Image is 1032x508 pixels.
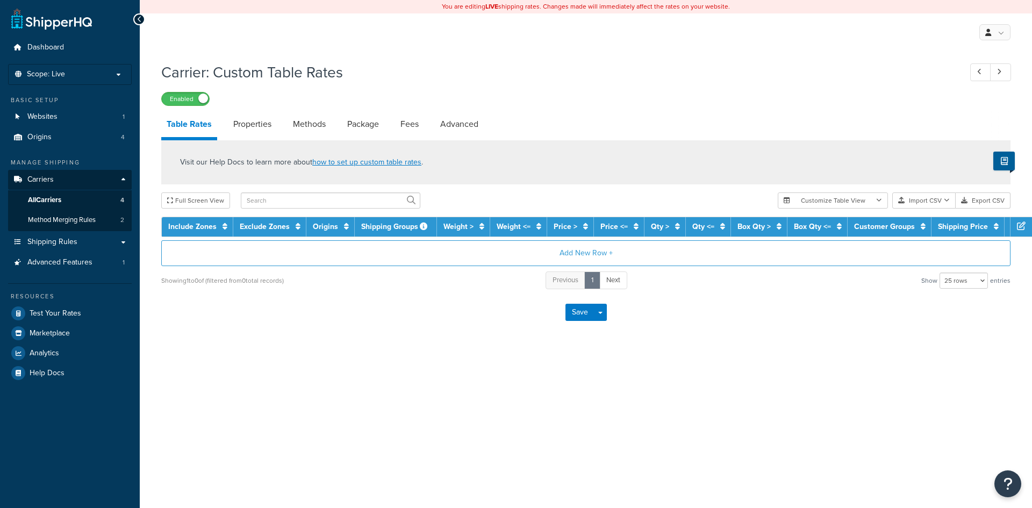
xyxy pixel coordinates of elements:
button: Show Help Docs [993,152,1015,170]
a: how to set up custom table rates [312,156,421,168]
a: Carriers [8,170,132,190]
span: Test Your Rates [30,309,81,318]
span: Help Docs [30,369,64,378]
h1: Carrier: Custom Table Rates [161,62,950,83]
a: Methods [288,111,331,137]
li: Websites [8,107,132,127]
a: Table Rates [161,111,217,140]
a: Origins4 [8,127,132,147]
a: Marketplace [8,324,132,343]
a: Customer Groups [854,221,915,232]
button: Save [565,304,594,321]
a: Qty <= [692,221,714,232]
div: Showing 1 to 0 of (filtered from 0 total records) [161,273,284,288]
a: Weight > [443,221,474,232]
a: 1 [584,271,600,289]
a: Websites1 [8,107,132,127]
a: Package [342,111,384,137]
a: Next Record [990,63,1011,81]
a: Fees [395,111,424,137]
a: Analytics [8,344,132,363]
span: Method Merging Rules [28,216,96,225]
a: Test Your Rates [8,304,132,323]
th: Shipping Groups [355,217,437,237]
span: Marketplace [30,329,70,338]
span: Next [606,275,620,285]
span: All Carriers [28,196,61,205]
a: Next [599,271,627,289]
a: Properties [228,111,277,137]
a: Help Docs [8,363,132,383]
a: Weight <= [497,221,531,232]
a: Previous [546,271,585,289]
a: Price > [554,221,577,232]
button: Open Resource Center [994,470,1021,497]
span: Shipping Rules [27,238,77,247]
button: Export CSV [956,192,1010,209]
span: Previous [553,275,578,285]
a: Advanced Features1 [8,253,132,273]
div: Resources [8,292,132,301]
a: Box Qty <= [794,221,831,232]
a: Previous Record [970,63,991,81]
a: Advanced [435,111,484,137]
a: Qty > [651,221,669,232]
li: Origins [8,127,132,147]
li: Carriers [8,170,132,231]
label: Enabled [162,92,209,105]
a: Dashboard [8,38,132,58]
button: Import CSV [892,192,956,209]
button: Full Screen View [161,192,230,209]
span: Advanced Features [27,258,92,267]
span: 1 [123,258,125,267]
a: Method Merging Rules2 [8,210,132,230]
li: Method Merging Rules [8,210,132,230]
button: Add New Row + [161,240,1010,266]
a: Origins [313,221,338,232]
span: Scope: Live [27,70,65,79]
span: 4 [121,133,125,142]
input: Search [241,192,420,209]
span: 4 [120,196,124,205]
span: Show [921,273,937,288]
span: 2 [120,216,124,225]
a: Shipping Rules [8,232,132,252]
a: Price <= [600,221,628,232]
span: Carriers [27,175,54,184]
li: Advanced Features [8,253,132,273]
a: Shipping Price [938,221,988,232]
a: Include Zones [168,221,217,232]
span: Websites [27,112,58,121]
button: Customize Table View [778,192,888,209]
span: 1 [123,112,125,121]
a: AllCarriers4 [8,190,132,210]
span: Analytics [30,349,59,358]
span: entries [990,273,1010,288]
span: Origins [27,133,52,142]
p: Visit our Help Docs to learn more about . [180,156,423,168]
div: Manage Shipping [8,158,132,167]
b: LIVE [485,2,498,11]
a: Box Qty > [737,221,771,232]
a: Exclude Zones [240,221,290,232]
div: Basic Setup [8,96,132,105]
span: Dashboard [27,43,64,52]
